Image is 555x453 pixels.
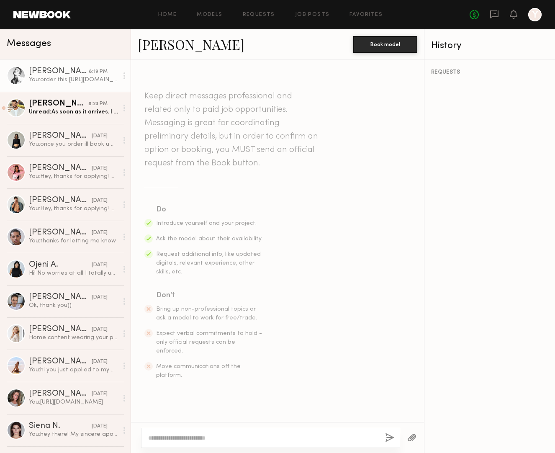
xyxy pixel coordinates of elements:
div: [PERSON_NAME] [29,229,92,237]
a: Y [528,8,542,21]
div: Don’t [156,290,263,301]
div: [PERSON_NAME] [29,196,92,205]
span: Ask the model about their availability. [156,236,262,242]
div: REQUESTS [431,69,548,75]
div: You: [URL][DOMAIN_NAME] [29,398,118,406]
div: Do [156,204,263,216]
div: [PERSON_NAME] [29,358,92,366]
div: [DATE] [92,422,108,430]
span: Move communications off the platform. [156,364,241,378]
div: You: order this [URL][DOMAIN_NAME] [29,76,118,84]
a: Book model [353,40,417,47]
a: Models [197,12,222,18]
div: [PERSON_NAME] [29,132,92,140]
div: History [431,41,548,51]
div: [DATE] [92,293,108,301]
span: Bring up non-professional topics or ask a model to work for free/trade. [156,306,257,321]
div: You: hi you just applied to my post once more [29,366,118,374]
a: Requests [243,12,275,18]
span: Introduce yourself and your project. [156,221,257,226]
div: Hi! No worries at all I totally understand :) yes I’m still open to working together! [29,269,118,277]
div: Siena N. [29,422,92,430]
div: You: once you order ill book u on the app [29,140,118,148]
div: 8:23 PM [88,100,108,108]
div: [PERSON_NAME] [29,293,92,301]
div: [PERSON_NAME] [29,390,92,398]
div: [DATE] [92,326,108,334]
span: Expect verbal commitments to hold - only official requests can be enforced. [156,331,262,354]
span: Request additional info, like updated digitals, relevant experience, other skills, etc. [156,252,261,275]
a: Home [158,12,177,18]
a: Job Posts [295,12,330,18]
div: [PERSON_NAME] [29,67,89,76]
div: [DATE] [92,132,108,140]
div: Unread: As soon as it arrives. I can probably be done by [DATE]/[DATE] [29,108,118,116]
button: Book model [353,36,417,53]
div: Home content wearing your product UGC style [29,334,118,342]
div: [DATE] [92,229,108,237]
div: [DATE] [92,261,108,269]
div: You: Hey, thanks for applying! We think you’re going to be a great fit. Just want to make sure yo... [29,172,118,180]
a: [PERSON_NAME] [138,35,244,53]
header: Keep direct messages professional and related only to paid job opportunities. Messaging is great ... [144,90,320,170]
div: Ojeni A. [29,261,92,269]
div: [DATE] [92,390,108,398]
div: [PERSON_NAME] [29,100,88,108]
div: [DATE] [92,197,108,205]
div: [PERSON_NAME] [29,164,92,172]
span: Messages [7,39,51,49]
div: Ok, thank you)) [29,301,118,309]
div: You: thanks for letting me know [29,237,118,245]
div: [DATE] [92,358,108,366]
div: You: Hey, thanks for applying! We think you’re going to be a great fit. Just want to make sure yo... [29,205,118,213]
div: You: hey there! My sincere apologies for my outrageously late response! Would you still like to w... [29,430,118,438]
a: Favorites [349,12,383,18]
div: [PERSON_NAME] [29,325,92,334]
div: 8:19 PM [89,68,108,76]
div: [DATE] [92,165,108,172]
